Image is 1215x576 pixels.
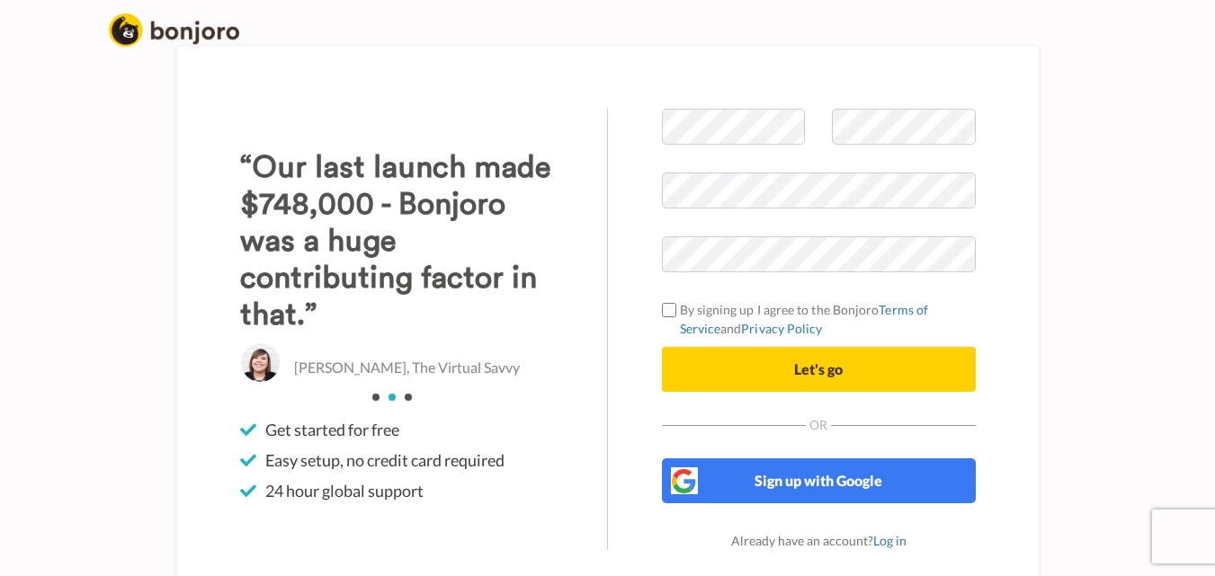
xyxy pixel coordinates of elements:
[265,449,505,471] span: Easy setup, no credit card required
[794,360,843,377] span: Let's go
[755,472,882,489] span: Sign up with Google
[662,347,976,392] button: Let's go
[731,533,907,548] span: Already have an account?
[662,300,976,338] label: By signing up I agree to the Bonjoro and
[240,149,554,333] h3: “Our last launch made $748,000 - Bonjoro was a huge contributing factor in that.”
[109,13,239,47] img: logo_full.png
[240,342,281,383] img: Abbey Ashley, The Virtual Savvy
[294,358,520,378] p: [PERSON_NAME], The Virtual Savvy
[873,533,907,548] a: Log in
[662,303,676,317] input: By signing up I agree to the BonjoroTerms of ServiceandPrivacy Policy
[265,419,399,440] span: Get started for free
[662,458,976,503] button: Sign up with Google
[806,419,831,431] span: Or
[265,480,424,501] span: 24 hour global support
[741,321,822,336] a: Privacy Policy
